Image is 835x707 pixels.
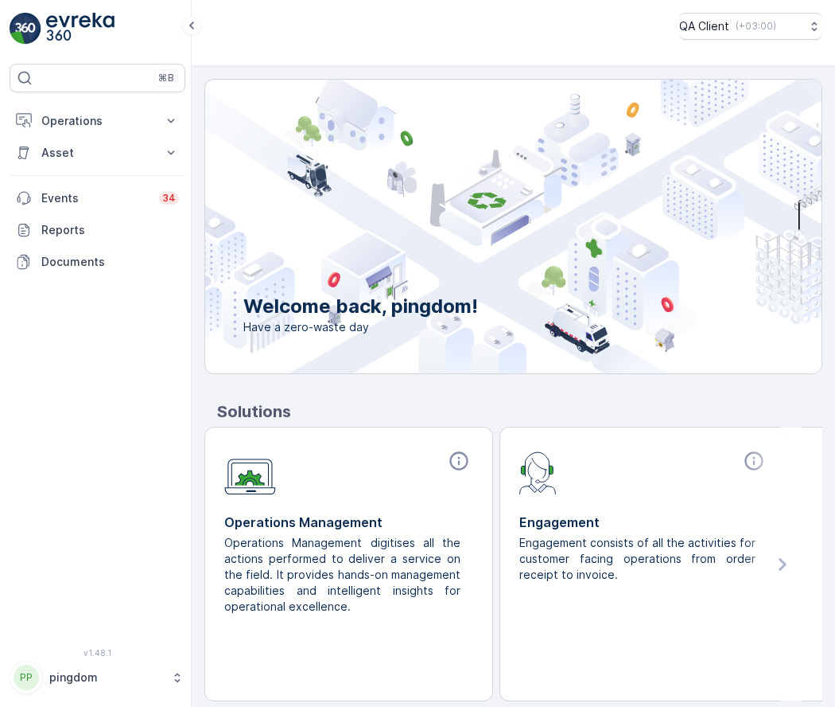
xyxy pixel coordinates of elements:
img: module-icon [519,450,557,494]
span: v 1.48.1 [10,648,185,658]
p: pingdom [49,670,163,686]
button: QA Client(+03:00) [679,13,822,40]
img: module-icon [224,450,276,495]
a: Reports [10,214,185,246]
p: ⌘B [158,72,174,84]
img: city illustration [134,80,821,373]
p: Welcome back, pingdom! [243,294,478,319]
button: Operations [10,105,185,137]
p: Engagement [519,513,768,532]
p: Documents [41,254,179,270]
p: Reports [41,222,179,238]
p: Asset [41,145,153,161]
p: QA Client [679,18,729,34]
p: Engagement consists of all the activities for customer facing operations from order receipt to in... [519,535,755,583]
p: Events [41,190,150,206]
button: PPpingdom [10,661,185,694]
img: logo_light-DOdMpM7g.png [46,13,115,45]
p: Solutions [217,400,822,424]
p: ( +03:00 ) [736,20,776,33]
a: Documents [10,246,185,278]
a: Events34 [10,182,185,214]
p: Operations [41,113,153,129]
p: 34 [162,192,176,205]
button: Asset [10,137,185,169]
span: Have a zero-waste day [243,319,478,335]
div: PP [14,665,39,690]
p: Operations Management [224,513,473,532]
img: logo [10,13,41,45]
p: Operations Management digitises all the actions performed to deliver a service on the field. It p... [224,535,460,615]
